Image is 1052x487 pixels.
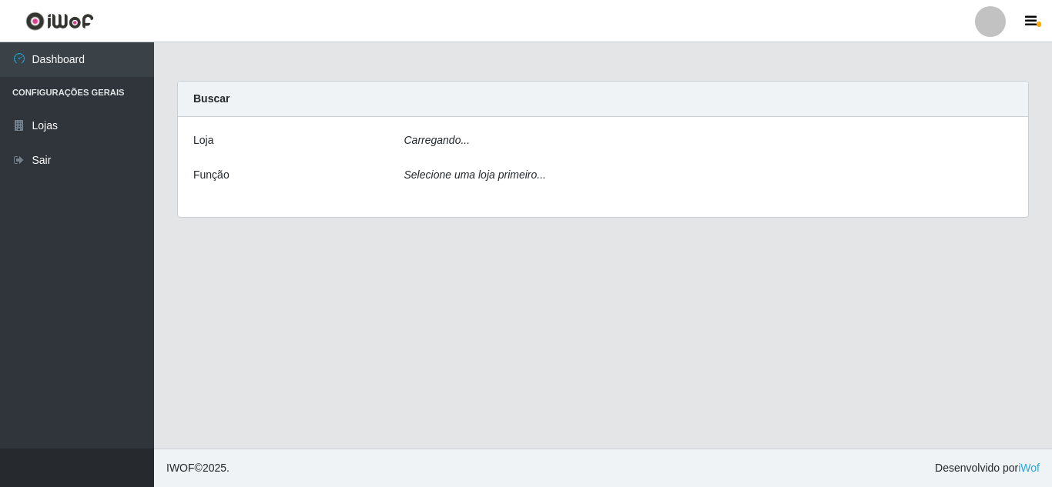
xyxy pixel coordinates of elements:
[166,462,195,474] span: IWOF
[193,132,213,148] label: Loja
[166,460,229,476] span: © 2025 .
[404,168,546,181] i: Selecione uma loja primeiro...
[935,460,1040,476] span: Desenvolvido por
[193,92,229,105] strong: Buscar
[193,167,229,183] label: Função
[1018,462,1040,474] a: iWof
[25,12,94,31] img: CoreUI Logo
[404,134,471,146] i: Carregando...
